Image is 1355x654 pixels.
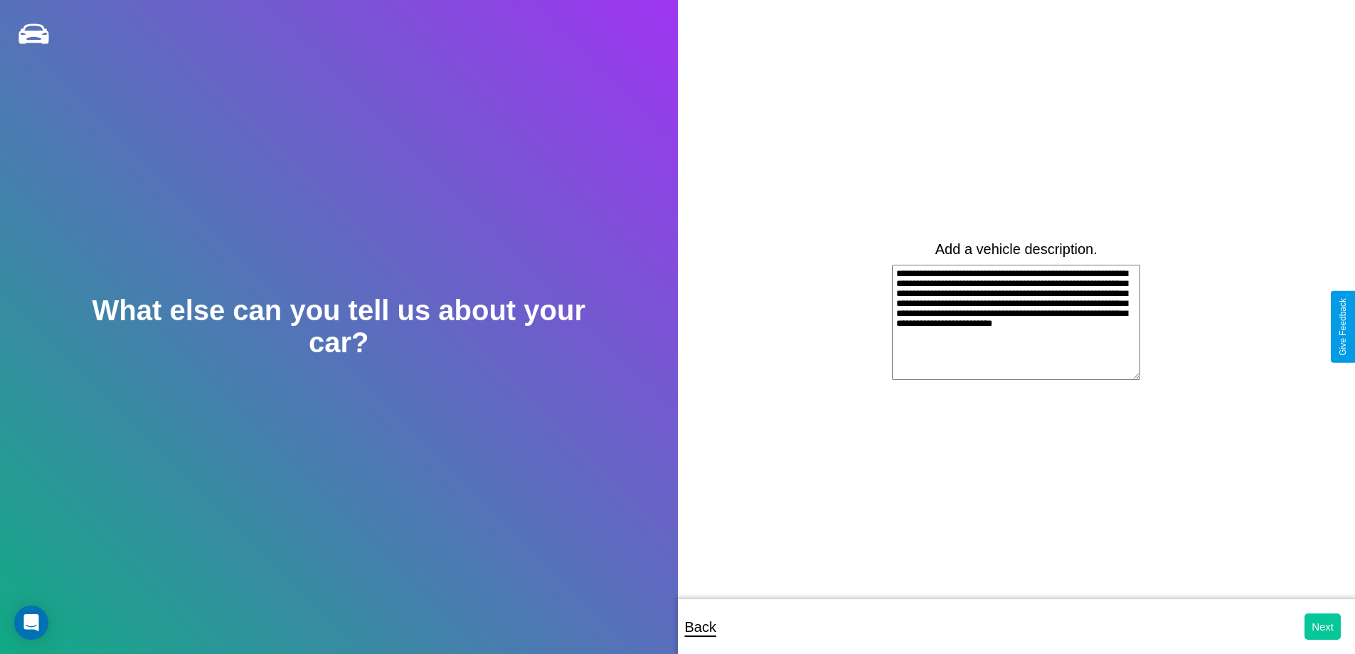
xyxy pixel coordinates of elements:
[1304,613,1341,640] button: Next
[68,295,610,359] h2: What else can you tell us about your car?
[1338,298,1348,356] div: Give Feedback
[935,241,1098,258] label: Add a vehicle description.
[685,614,716,640] p: Back
[14,606,48,640] div: Open Intercom Messenger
